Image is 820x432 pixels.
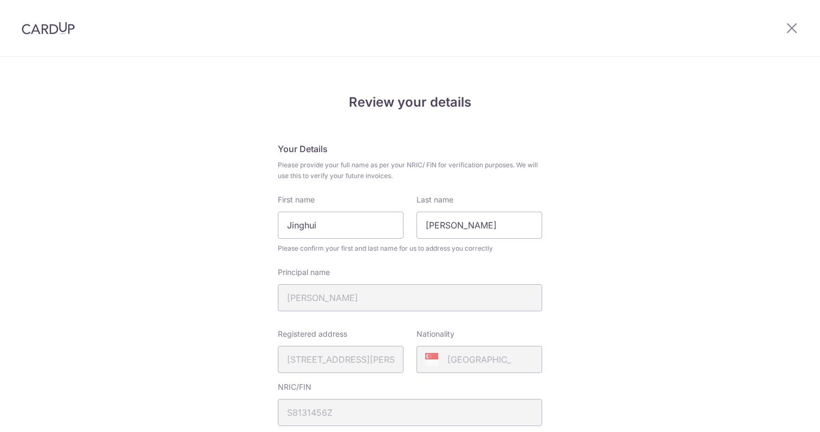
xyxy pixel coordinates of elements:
[278,329,347,339] label: Registered address
[278,93,542,112] h4: Review your details
[22,22,75,35] img: CardUp
[278,142,542,155] h5: Your Details
[278,160,542,181] span: Please provide your full name as per your NRIC/ FIN for verification purposes. We will use this t...
[416,329,454,339] label: Nationality
[278,382,311,392] label: NRIC/FIN
[416,194,453,205] label: Last name
[416,212,542,239] input: Last name
[278,267,330,278] label: Principal name
[278,243,542,254] span: Please confirm your first and last name for us to address you correctly
[278,194,315,205] label: First name
[278,212,404,239] input: First Name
